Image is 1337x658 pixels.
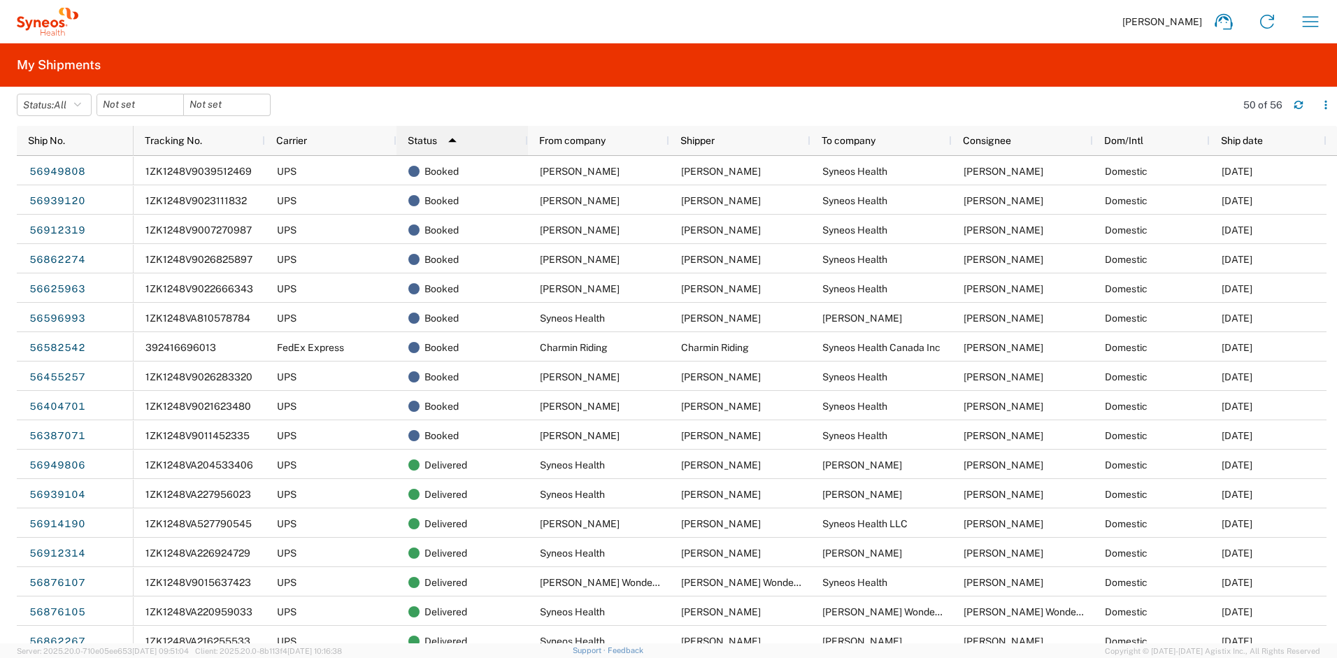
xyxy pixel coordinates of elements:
span: Domestic [1105,283,1147,294]
button: Status:All [17,94,92,116]
span: Michael Green [540,371,620,382]
span: 1ZK1248VA810578784 [145,313,250,324]
span: Ship date [1221,135,1263,146]
span: Juan Gonzalez [964,195,1043,206]
span: Syneos Health [822,224,887,236]
a: 56914190 [29,513,86,536]
span: Dawn Horvath [681,254,761,265]
span: 1ZK1248V9023111832 [145,195,247,206]
span: Michael Green [681,371,761,382]
span: FedEx Express [277,342,344,353]
span: 1ZK1248V9039512469 [145,166,252,177]
span: 1ZK1248VA220959033 [145,606,252,617]
span: All [54,99,66,110]
span: UPS [277,518,296,529]
span: 1ZK1248VA226924729 [145,548,250,559]
span: UPS [277,313,296,324]
span: Delivered [424,450,467,480]
span: Carrier [276,135,307,146]
a: 56949806 [29,455,86,477]
span: Copyright © [DATE]-[DATE] Agistix Inc., All Rights Reserved [1105,645,1320,657]
span: Syneos Health [540,606,605,617]
a: 56949808 [29,161,86,183]
span: Booked [424,362,459,392]
span: Booked [424,274,459,303]
span: Juan Gonzalez [964,430,1043,441]
span: 1ZK1248V9011452335 [145,430,250,441]
a: 56912314 [29,543,86,565]
span: Justine Little [822,459,902,471]
span: Tracey Simpkins-Winfield [681,195,761,206]
span: Marilyn Roman [681,283,761,294]
span: Dawn Horvath [540,254,620,265]
span: 08/05/2025 [1222,401,1252,412]
span: Juan Gonzalez [681,489,761,500]
span: UPS [277,401,296,412]
span: Domestic [1105,195,1147,206]
span: Charmin Riding [681,342,749,353]
span: Syneos Health [822,195,887,206]
a: 56582542 [29,337,86,359]
span: Booked [424,421,459,450]
span: Lauri Filar [681,430,761,441]
span: Dawn Horvath [964,636,1043,647]
span: Tracking No. [145,135,202,146]
a: Support [573,646,608,655]
span: Domestic [1105,518,1147,529]
span: From company [539,135,606,146]
a: 56876105 [29,601,86,624]
input: Not set [184,94,270,115]
span: UPS [277,283,296,294]
span: 1ZK1248VA527790545 [145,518,252,529]
span: Juan Gonzalez [964,224,1043,236]
span: Delivered [424,509,467,538]
span: Syneos Health [822,283,887,294]
span: Juan Gonzalez [964,371,1043,382]
span: Sarah Wonderland [964,606,1099,617]
span: Domestic [1105,459,1147,471]
span: 08/04/2025 [1222,430,1252,441]
span: Sarah Wonderland [540,577,675,588]
span: Lauri Filar [540,430,620,441]
span: UPS [277,195,296,206]
span: Domestic [1105,342,1147,353]
span: Syneos Health [822,166,887,177]
a: 56862267 [29,631,86,653]
span: Domestic [1105,401,1147,412]
span: Juan Gonzalez [964,401,1043,412]
span: Syneos Health [822,371,887,382]
span: UPS [277,548,296,559]
span: 08/26/2025 [1222,342,1252,353]
span: Booked [424,157,459,186]
span: Shipper [680,135,715,146]
span: Juan Gonzalez [964,283,1043,294]
span: UPS [277,489,296,500]
span: 1ZK1248V9022666343 [145,283,253,294]
span: Juan Gonzalez [681,606,761,617]
span: Domestic [1105,224,1147,236]
span: 1ZK1248V9007270987 [145,224,252,236]
span: 09/25/2025 [1222,489,1252,500]
span: Booked [424,215,459,245]
span: UPS [277,254,296,265]
span: Delivered [424,627,467,656]
span: 09/19/2025 [1222,606,1252,617]
span: Lauri Filar [964,313,1043,324]
span: Delivered [424,568,467,597]
span: Juan Gonzalez [681,548,761,559]
span: Domestic [1105,254,1147,265]
span: Shaun Villafana [964,342,1043,353]
span: Syneos Health [540,313,605,324]
input: Not set [97,94,183,115]
span: Domestic [1105,489,1147,500]
span: Syneos Health [822,254,887,265]
span: Booked [424,303,459,333]
div: 50 of 56 [1243,99,1282,111]
span: 09/23/2025 [1222,548,1252,559]
span: Tracey Simpkins-Winfield [964,489,1043,500]
span: [DATE] 09:51:04 [132,647,189,655]
span: 1ZK1248VA227956023 [145,489,251,500]
span: Chris Carpenter [964,518,1043,529]
span: 1ZK1248VA204533406 [145,459,253,471]
span: Juan Gonzalez [964,254,1043,265]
